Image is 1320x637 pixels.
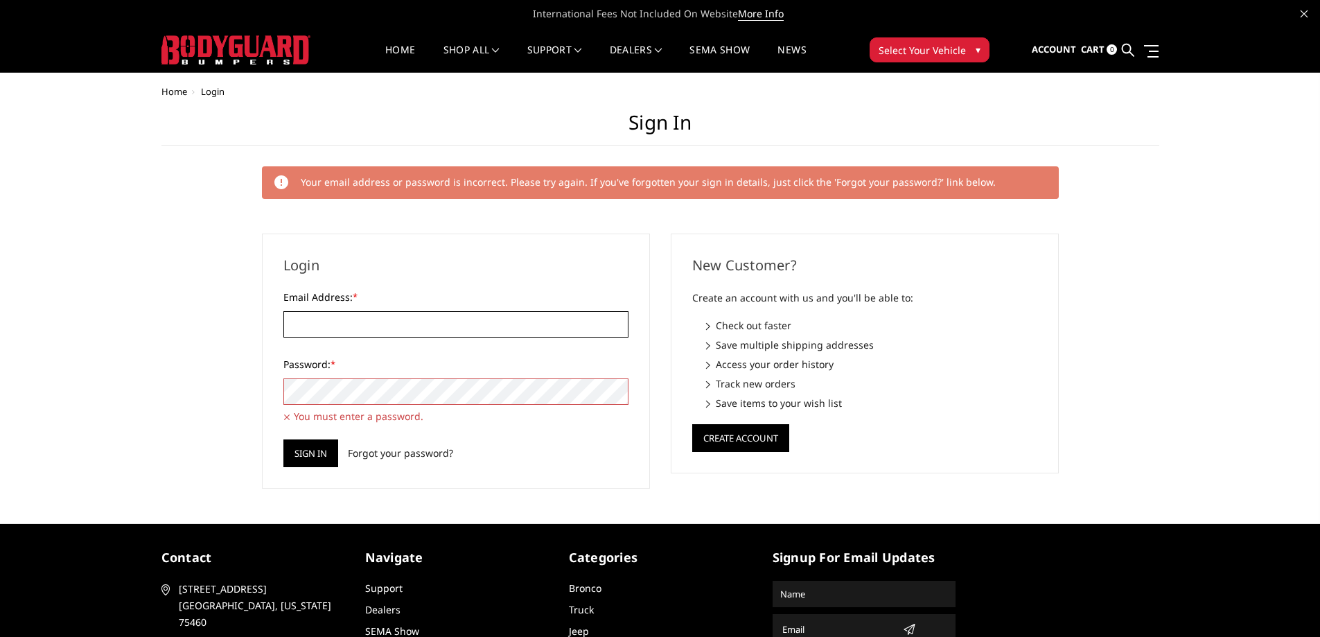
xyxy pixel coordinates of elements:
[301,175,996,189] span: Your email address or password is incorrect. Please try again. If you've forgotten your sign in d...
[689,45,750,72] a: SEMA Show
[201,85,225,98] span: Login
[1081,43,1105,55] span: Cart
[161,111,1159,146] h1: Sign in
[527,45,582,72] a: Support
[1107,44,1117,55] span: 0
[283,255,628,276] h2: Login
[1032,43,1076,55] span: Account
[365,582,403,595] a: Support
[879,43,966,58] span: Select Your Vehicle
[283,439,338,467] input: Sign in
[777,45,806,72] a: News
[976,42,980,57] span: ▾
[385,45,415,72] a: Home
[692,430,789,443] a: Create Account
[738,7,784,21] a: More Info
[348,446,453,460] a: Forgot your password?
[443,45,500,72] a: shop all
[569,603,594,616] a: Truck
[775,583,953,605] input: Name
[569,582,601,595] a: Bronco
[569,548,752,567] h5: Categories
[1081,31,1117,69] a: Cart 0
[706,396,1037,410] li: Save items to your wish list
[283,357,628,372] label: Password:
[692,255,1037,276] h2: New Customer?
[706,357,1037,372] li: Access your order history
[706,338,1037,352] li: Save multiple shipping addresses
[773,548,956,567] h5: signup for email updates
[706,318,1037,333] li: Check out faster
[870,37,989,62] button: Select Your Vehicle
[283,290,628,304] label: Email Address:
[283,408,628,425] span: You must enter a password.
[365,548,548,567] h5: Navigate
[692,424,789,452] button: Create Account
[365,603,401,616] a: Dealers
[692,290,1037,306] p: Create an account with us and you'll be able to:
[706,376,1037,391] li: Track new orders
[161,85,187,98] a: Home
[161,548,344,567] h5: contact
[1032,31,1076,69] a: Account
[1251,570,1320,637] iframe: Chat Widget
[161,35,310,64] img: BODYGUARD BUMPERS
[179,581,340,631] span: [STREET_ADDRESS] [GEOGRAPHIC_DATA], [US_STATE] 75460
[610,45,662,72] a: Dealers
